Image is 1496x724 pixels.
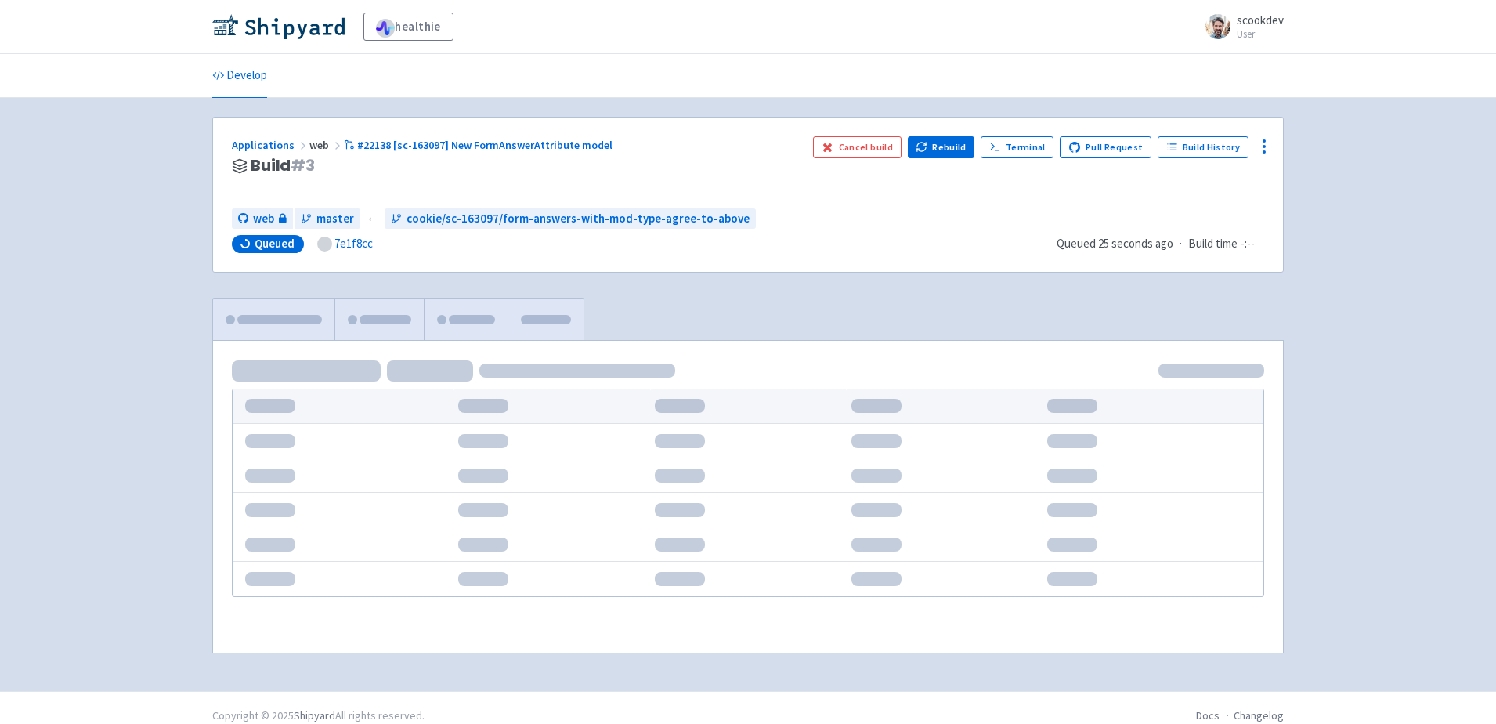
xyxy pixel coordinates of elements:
[232,138,309,152] a: Applications
[1196,14,1284,39] a: scookdev User
[1098,236,1173,251] time: 25 seconds ago
[1237,13,1284,27] span: scookdev
[334,236,373,251] a: 7e1f8cc
[251,157,315,175] span: Build
[908,136,975,158] button: Rebuild
[1057,235,1264,253] div: ·
[344,138,615,152] a: #22138 [sc-163097] New FormAnswerAttribute model
[212,14,345,39] img: Shipyard logo
[363,13,453,41] a: healthie
[255,236,295,252] span: Queued
[385,208,756,230] a: cookie/sc-163097/form-answers-with-mod-type-agree-to-above
[1057,236,1173,251] span: Queued
[1196,708,1220,722] a: Docs
[294,708,335,722] a: Shipyard
[291,154,315,176] span: # 3
[212,54,267,98] a: Develop
[1241,235,1255,253] span: -:--
[1237,29,1284,39] small: User
[253,210,274,228] span: web
[407,210,750,228] span: cookie/sc-163097/form-answers-with-mod-type-agree-to-above
[1158,136,1248,158] a: Build History
[295,208,360,230] a: master
[1060,136,1151,158] a: Pull Request
[1188,235,1238,253] span: Build time
[309,138,344,152] span: web
[316,210,354,228] span: master
[813,136,902,158] button: Cancel build
[367,210,378,228] span: ←
[1234,708,1284,722] a: Changelog
[212,708,425,724] div: Copyright © 2025 All rights reserved.
[981,136,1053,158] a: Terminal
[232,208,293,230] a: web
